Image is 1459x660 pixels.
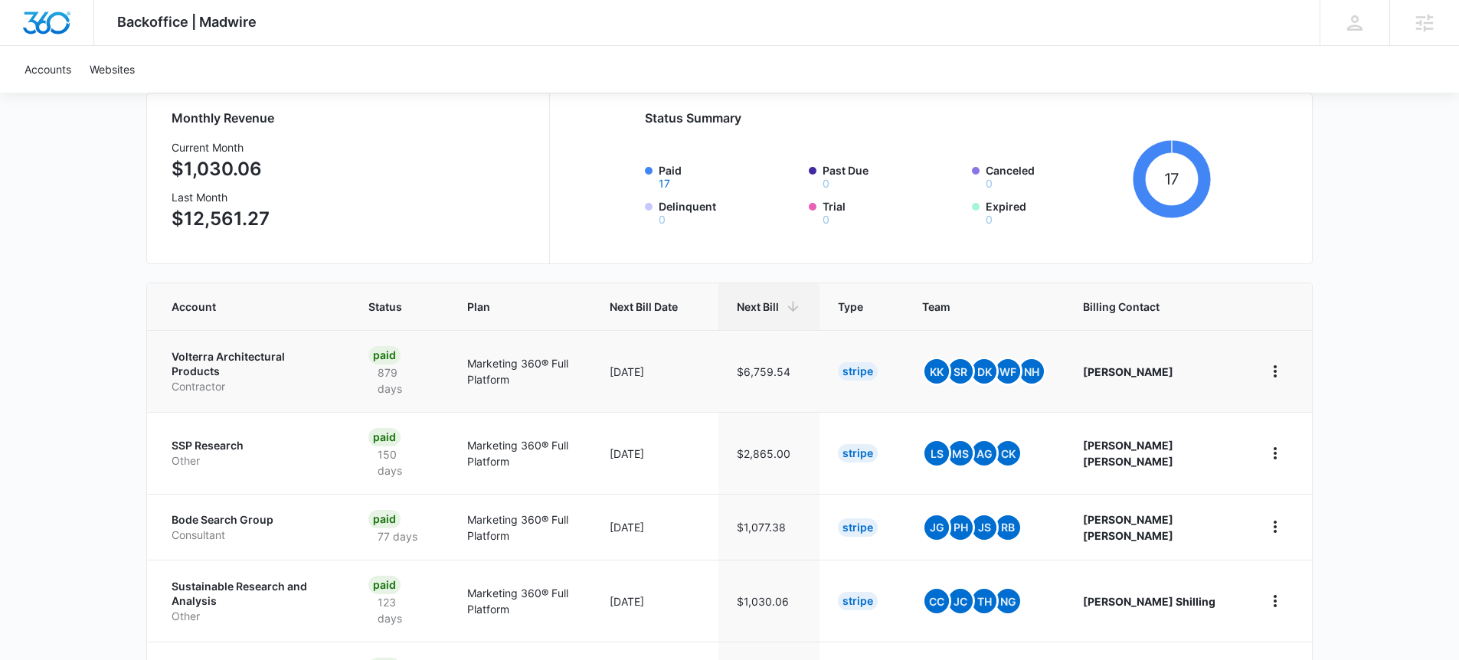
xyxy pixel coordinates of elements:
h2: Monthly Revenue [172,109,531,127]
span: Status [368,299,408,315]
span: AG [972,441,996,466]
a: Accounts [15,46,80,93]
span: Team [922,299,1024,315]
div: Stripe [838,444,878,462]
tspan: 17 [1163,169,1179,188]
td: [DATE] [591,494,718,560]
td: [DATE] [591,412,718,494]
td: $1,030.06 [718,560,819,642]
span: RB [996,515,1020,540]
button: Paid [659,178,670,189]
span: KK [924,359,949,384]
button: home [1263,515,1287,539]
p: Volterra Architectural Products [172,349,332,379]
h3: Last Month [172,189,270,205]
label: Paid [659,162,800,189]
span: JG [924,515,949,540]
strong: [PERSON_NAME] [PERSON_NAME] [1083,439,1173,468]
label: Canceled [986,162,1127,189]
span: Plan [467,299,573,315]
p: Marketing 360® Full Platform [467,585,573,617]
span: Backoffice | Madwire [117,14,257,30]
span: MS [948,441,973,466]
div: Paid [368,510,401,528]
p: 77 days [368,528,427,544]
a: SSP ResearchOther [172,438,332,468]
strong: [PERSON_NAME] [1083,365,1173,378]
div: Paid [368,576,401,594]
h3: Current Month [172,139,270,155]
div: Stripe [838,518,878,537]
p: Sustainable Research and Analysis [172,579,332,609]
h2: Status Summary [645,109,1211,127]
p: Marketing 360® Full Platform [467,511,573,544]
p: Other [172,453,332,469]
p: Contractor [172,379,332,394]
span: JC [948,589,973,613]
a: Sustainable Research and AnalysisOther [172,579,332,624]
span: CC [924,589,949,613]
div: Stripe [838,362,878,381]
strong: [PERSON_NAME] [PERSON_NAME] [1083,513,1173,542]
span: PH [948,515,973,540]
button: home [1263,359,1287,384]
p: Marketing 360® Full Platform [467,437,573,469]
td: $6,759.54 [718,330,819,412]
a: Bode Search GroupConsultant [172,512,332,542]
div: Stripe [838,592,878,610]
span: NH [1019,359,1044,384]
p: Other [172,609,332,624]
p: Bode Search Group [172,512,332,528]
td: $2,865.00 [718,412,819,494]
div: Paid [368,428,401,446]
label: Delinquent [659,198,800,225]
span: WF [996,359,1020,384]
span: Type [838,299,863,315]
span: SR [948,359,973,384]
td: $1,077.38 [718,494,819,560]
span: Next Bill [737,299,779,315]
span: DK [972,359,996,384]
div: Paid [368,346,401,364]
p: SSP Research [172,438,332,453]
label: Expired [986,198,1127,225]
span: Next Bill Date [610,299,678,315]
label: Trial [823,198,963,225]
span: NG [996,589,1020,613]
p: Marketing 360® Full Platform [467,355,573,387]
button: home [1263,441,1287,466]
button: home [1263,589,1287,613]
label: Past Due [823,162,963,189]
p: 123 days [368,594,430,626]
span: Account [172,299,309,315]
p: 879 days [368,364,430,397]
td: [DATE] [591,560,718,642]
span: CK [996,441,1020,466]
span: JS [972,515,996,540]
span: LS [924,441,949,466]
a: Volterra Architectural ProductsContractor [172,349,332,394]
span: TH [972,589,996,613]
p: $1,030.06 [172,155,270,183]
span: Billing Contact [1083,299,1226,315]
p: 150 days [368,446,430,479]
a: Websites [80,46,144,93]
p: Consultant [172,528,332,543]
strong: [PERSON_NAME] Shilling [1083,595,1215,608]
td: [DATE] [591,330,718,412]
p: $12,561.27 [172,205,270,233]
